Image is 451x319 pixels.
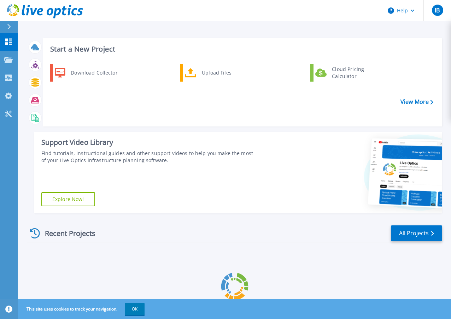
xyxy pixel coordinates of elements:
[50,45,433,53] h3: Start a New Project
[198,66,251,80] div: Upload Files
[50,64,122,82] a: Download Collector
[435,7,440,13] span: IB
[41,150,253,164] div: Find tutorials, instructional guides and other support videos to help you make the most of your L...
[180,64,252,82] a: Upload Files
[125,303,145,315] button: OK
[391,225,442,241] a: All Projects
[41,192,95,206] a: Explore Now!
[328,66,381,80] div: Cloud Pricing Calculator
[310,64,383,82] a: Cloud Pricing Calculator
[400,99,433,105] a: View More
[27,225,105,242] div: Recent Projects
[67,66,121,80] div: Download Collector
[41,138,253,147] div: Support Video Library
[19,303,145,315] span: This site uses cookies to track your navigation.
